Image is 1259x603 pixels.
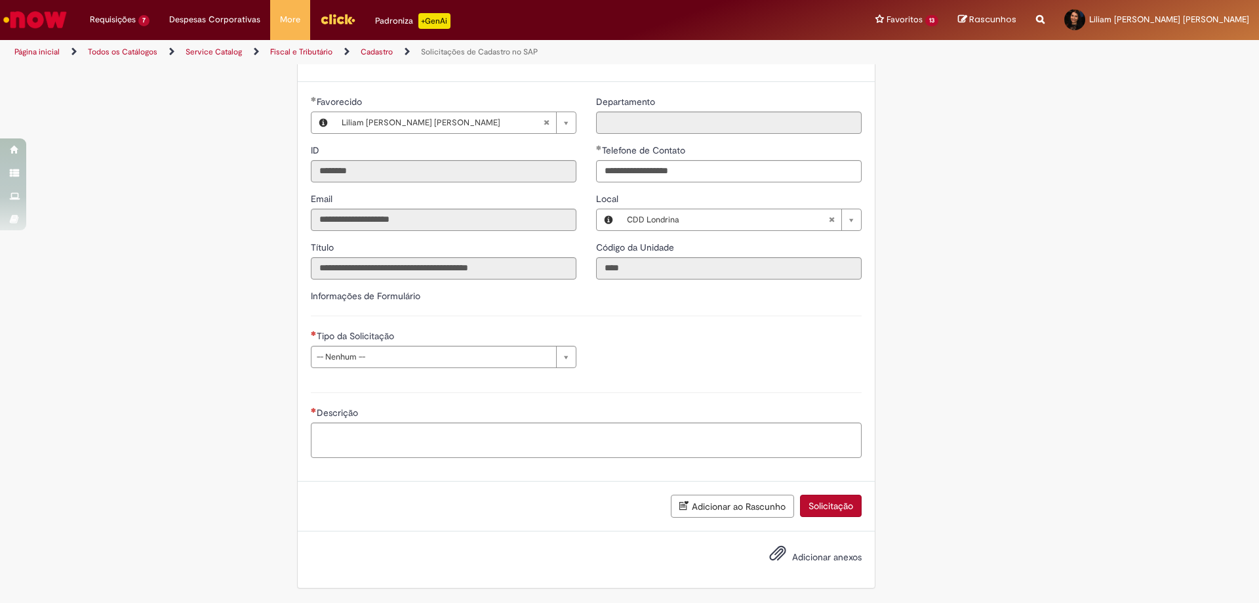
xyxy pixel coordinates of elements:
label: Informações de Formulário [311,290,420,302]
ul: Trilhas de página [10,40,829,64]
input: Departamento [596,112,862,134]
span: Telefone de Contato [602,144,688,156]
a: Rascunhos [958,14,1016,26]
span: Obrigatório Preenchido [311,96,317,102]
span: Somente leitura - Departamento [596,96,658,108]
button: Solicitação [800,495,862,517]
input: Código da Unidade [596,257,862,280]
button: Adicionar anexos [766,541,789,572]
span: Somente leitura - Título [311,241,336,253]
div: Padroniza [375,13,450,29]
a: CDD LondrinaLimpar campo Local [620,209,861,230]
a: Página inicial [14,47,60,57]
p: +GenAi [418,13,450,29]
span: Somente leitura - Email [311,193,335,205]
input: Título [311,257,576,280]
input: Telefone de Contato [596,160,862,182]
button: Local, Visualizar este registro CDD Londrina [597,209,620,230]
span: Liliam [PERSON_NAME] [PERSON_NAME] [342,112,543,133]
input: ID [311,160,576,182]
span: Despesas Corporativas [169,13,260,26]
span: Necessários [311,331,317,336]
label: Somente leitura - Título [311,241,336,254]
label: Somente leitura - Email [311,192,335,205]
span: 7 [138,15,150,26]
textarea: Descrição [311,423,862,458]
img: click_logo_yellow_360x200.png [320,9,355,29]
span: More [280,13,300,26]
label: Somente leitura - Código da Unidade [596,241,677,254]
span: Tipo da Solicitação [317,330,397,342]
span: Descrição [317,407,361,419]
span: -- Nenhum -- [317,346,550,367]
span: Obrigatório Preenchido [596,145,602,150]
img: ServiceNow [1,7,69,33]
span: Necessários - Favorecido [317,96,365,108]
a: Cadastro [361,47,393,57]
label: Somente leitura - Departamento [596,95,658,108]
a: Fiscal e Tributário [270,47,332,57]
span: Rascunhos [969,13,1016,26]
a: Solicitações de Cadastro no SAP [421,47,538,57]
span: Somente leitura - Código da Unidade [596,241,677,253]
span: Local [596,193,621,205]
abbr: Limpar campo Local [822,209,841,230]
span: Somente leitura - ID [311,144,322,156]
span: Favoritos [887,13,923,26]
span: CDD Londrina [627,209,828,230]
a: Todos os Catálogos [88,47,157,57]
button: Favorecido, Visualizar este registro Liliam Karla Kupfer Jose [311,112,335,133]
a: Service Catalog [186,47,242,57]
input: Email [311,209,576,231]
button: Adicionar ao Rascunho [671,495,794,518]
label: Somente leitura - ID [311,144,322,157]
a: Liliam [PERSON_NAME] [PERSON_NAME]Limpar campo Favorecido [335,112,576,133]
span: Requisições [90,13,136,26]
span: Adicionar anexos [792,551,862,563]
span: Liliam [PERSON_NAME] [PERSON_NAME] [1089,14,1249,25]
span: Necessários [311,407,317,413]
abbr: Limpar campo Favorecido [536,112,556,133]
span: 13 [925,15,938,26]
